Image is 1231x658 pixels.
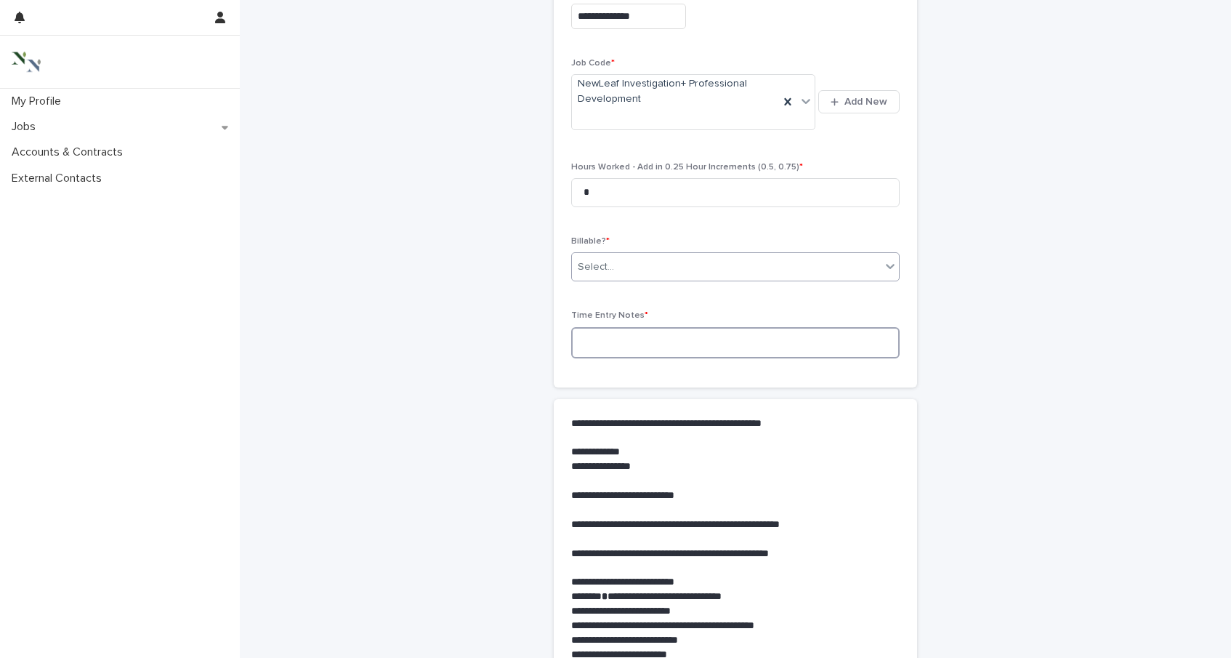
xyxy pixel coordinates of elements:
[6,95,73,108] p: My Profile
[844,97,887,107] span: Add New
[571,59,615,68] span: Job Code
[578,76,773,107] span: NewLeaf Investigation+ Professional Development
[12,47,41,76] img: 3bAFpBnQQY6ys9Fa9hsD
[6,120,47,134] p: Jobs
[571,311,648,320] span: Time Entry Notes
[6,172,113,185] p: External Contacts
[571,237,610,246] span: Billable?
[818,90,900,113] button: Add New
[571,163,803,172] span: Hours Worked - Add in 0.25 Hour Increments (0.5, 0.75)
[6,145,134,159] p: Accounts & Contracts
[578,260,614,275] div: Select...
